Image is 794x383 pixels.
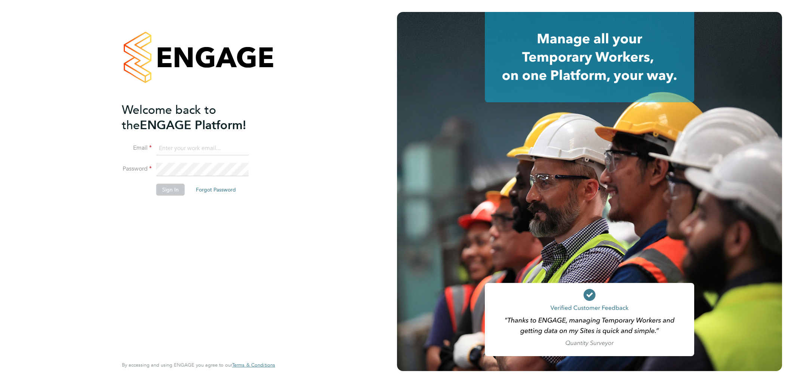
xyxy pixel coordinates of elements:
[122,103,216,133] span: Welcome back to the
[156,184,185,196] button: Sign In
[122,102,268,133] h2: ENGAGE Platform!
[232,362,275,368] a: Terms & Conditions
[122,362,275,368] span: By accessing and using ENGAGE you agree to our
[156,142,249,155] input: Enter your work email...
[122,165,152,173] label: Password
[122,144,152,152] label: Email
[190,184,242,196] button: Forgot Password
